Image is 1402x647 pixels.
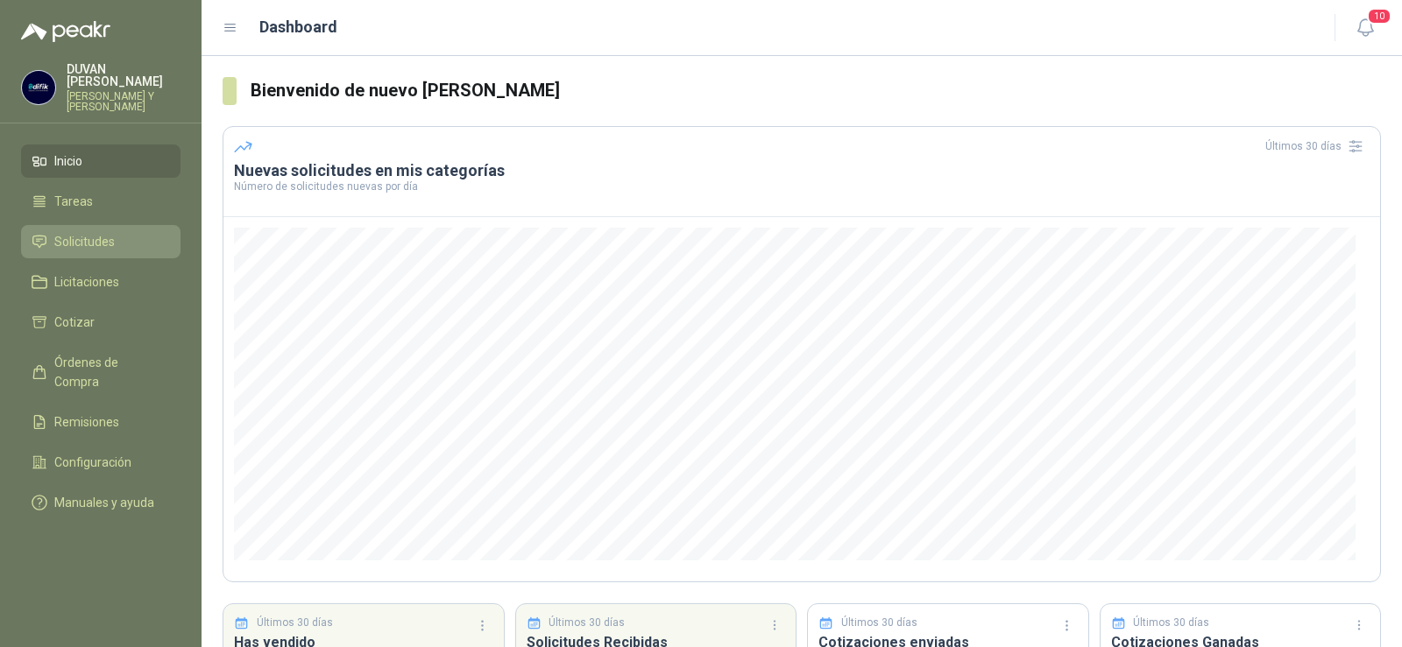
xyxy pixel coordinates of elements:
a: Órdenes de Compra [21,346,181,398]
a: Tareas [21,185,181,218]
a: Inicio [21,144,181,178]
a: Remisiones [21,405,181,439]
img: Company Logo [22,71,55,104]
p: DUVAN [PERSON_NAME] [67,63,181,88]
span: Cotizar [54,313,95,332]
span: Configuración [54,453,131,472]
p: Últimos 30 días [841,615,917,631]
span: Órdenes de Compra [54,353,164,391]
h1: Dashboard [259,15,337,39]
p: Últimos 30 días [1133,615,1209,631]
a: Configuración [21,446,181,479]
img: Logo peakr [21,21,110,42]
p: Últimos 30 días [549,615,625,631]
a: Solicitudes [21,225,181,258]
a: Manuales y ayuda [21,486,181,519]
h3: Bienvenido de nuevo [PERSON_NAME] [251,77,1381,104]
p: Últimos 30 días [257,615,333,631]
div: Últimos 30 días [1265,132,1370,160]
a: Cotizar [21,306,181,339]
span: Inicio [54,151,82,171]
h3: Nuevas solicitudes en mis categorías [234,160,1370,181]
span: Licitaciones [54,272,119,292]
a: Licitaciones [21,265,181,299]
span: Remisiones [54,412,119,432]
p: [PERSON_NAME] Y [PERSON_NAME] [67,91,181,112]
p: Número de solicitudes nuevas por día [234,181,1370,192]
button: 10 [1349,12,1381,44]
span: 10 [1367,8,1391,25]
span: Tareas [54,192,93,211]
span: Solicitudes [54,232,115,251]
span: Manuales y ayuda [54,493,154,512]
